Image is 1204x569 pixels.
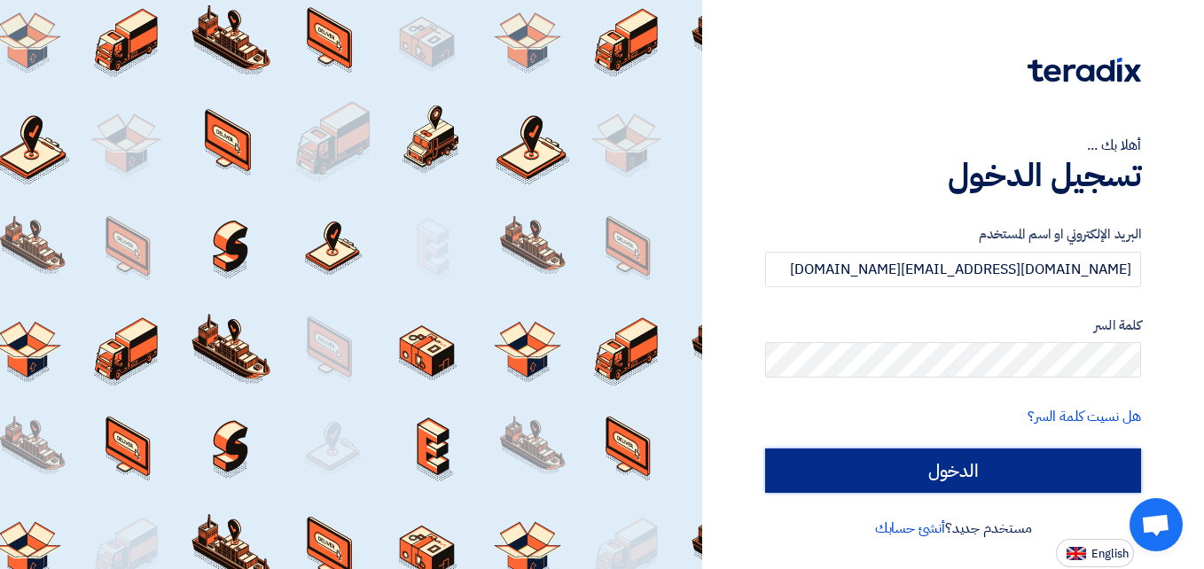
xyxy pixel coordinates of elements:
[1028,58,1141,82] img: Teradix logo
[765,316,1141,336] label: كلمة السر
[1130,498,1183,551] a: Open chat
[765,135,1141,156] div: أهلا بك ...
[875,518,945,539] a: أنشئ حسابك
[1067,547,1086,560] img: en-US.png
[765,224,1141,245] label: البريد الإلكتروني او اسم المستخدم
[765,156,1141,195] h1: تسجيل الدخول
[1056,539,1134,567] button: English
[765,518,1141,539] div: مستخدم جديد؟
[1091,548,1129,560] span: English
[765,448,1141,493] input: الدخول
[1028,406,1141,427] a: هل نسيت كلمة السر؟
[765,252,1141,287] input: أدخل بريد العمل الإلكتروني او اسم المستخدم الخاص بك ...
